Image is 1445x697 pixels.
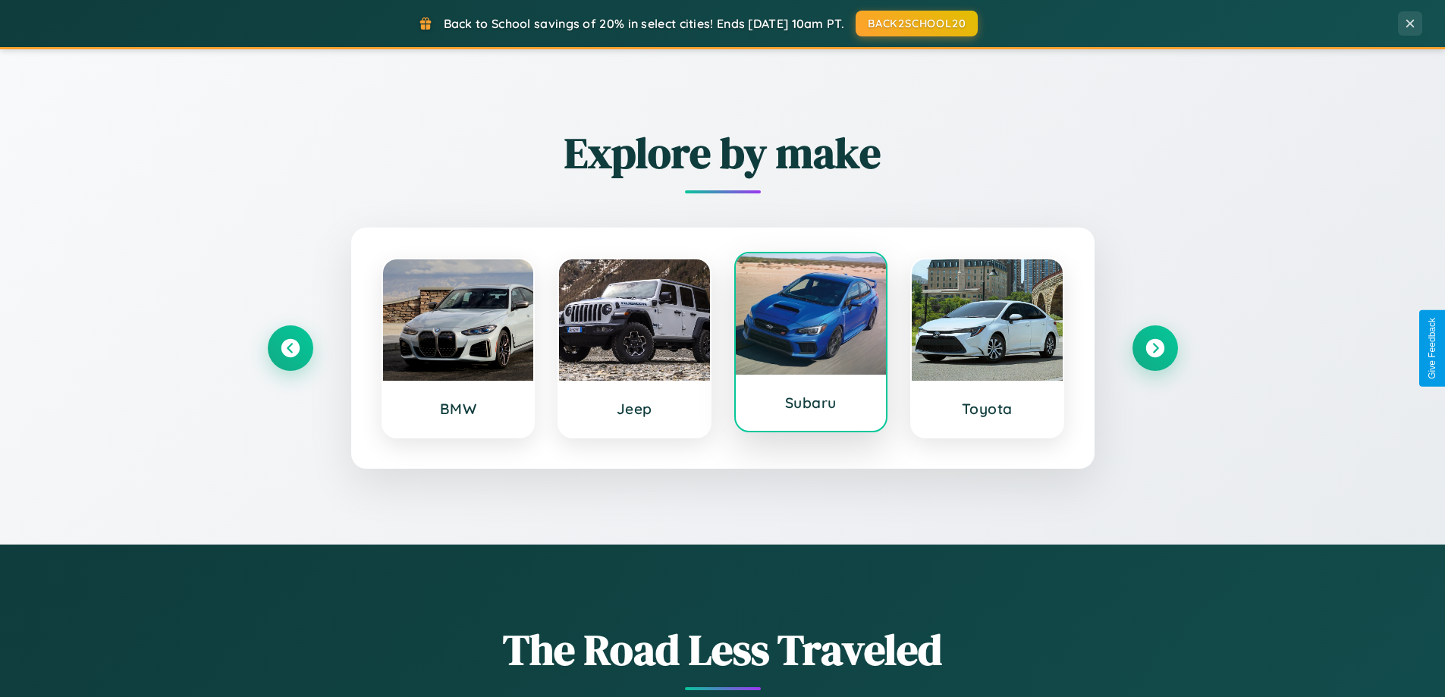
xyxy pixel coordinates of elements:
[574,400,695,418] h3: Jeep
[927,400,1048,418] h3: Toyota
[1427,318,1437,379] div: Give Feedback
[398,400,519,418] h3: BMW
[856,11,978,36] button: BACK2SCHOOL20
[444,16,844,31] span: Back to School savings of 20% in select cities! Ends [DATE] 10am PT.
[268,620,1178,679] h1: The Road Less Traveled
[268,124,1178,182] h2: Explore by make
[751,394,872,412] h3: Subaru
